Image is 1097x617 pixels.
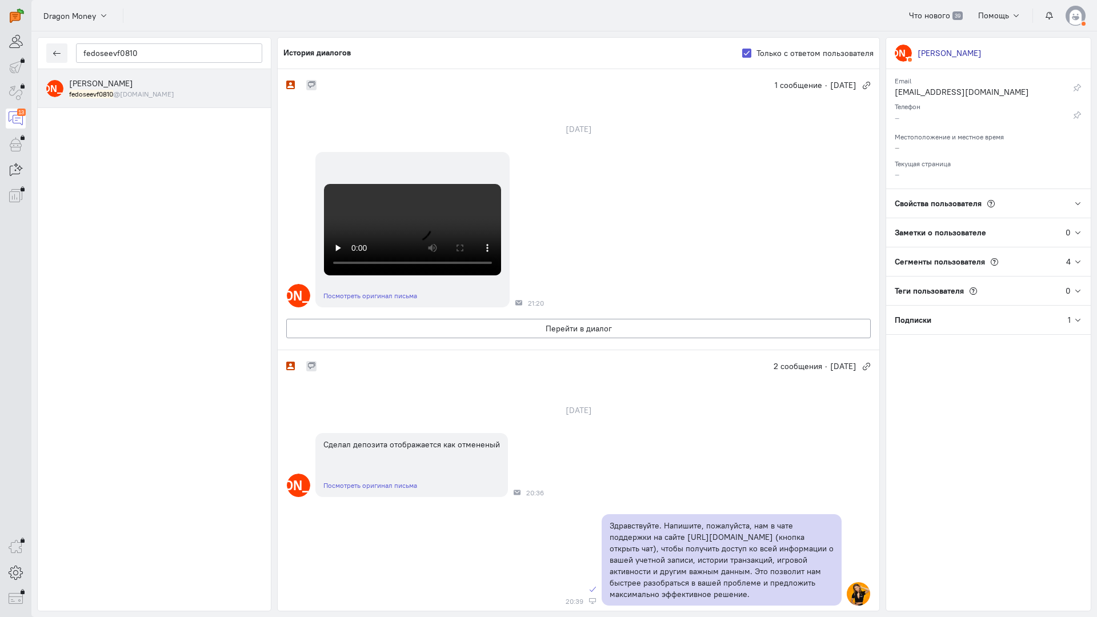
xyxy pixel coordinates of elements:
small: fedoseevf0810@gmail.com [69,89,174,99]
span: [DATE] [830,360,856,372]
span: Теги пользователя [895,286,964,296]
span: Помощь [978,10,1009,21]
a: 13 [6,109,26,129]
span: Николай Федосеев [69,78,133,89]
span: Dragon Money [43,10,96,22]
span: Что нового [909,10,950,21]
div: Заметки о пользователе [886,218,1066,247]
span: – [895,142,899,153]
div: Текущая страница [895,156,1082,169]
div: 13 [17,109,26,116]
text: [PERSON_NAME] [866,47,941,59]
div: Почта [514,489,521,496]
div: Подписки [886,306,1068,334]
p: Здравствуйте. Напишите, пожалуйста, нам в чате поддержки на сайте [URL][DOMAIN_NAME] (кнопка откр... [610,520,834,600]
text: [PERSON_NAME] [247,287,350,304]
span: 21:20 [528,299,544,307]
small: Email [895,74,911,85]
span: – [895,169,899,179]
div: Сделал депозита отображается как отмененый [323,439,500,450]
img: carrot-quest.svg [10,9,24,23]
div: [PERSON_NAME] [918,47,982,59]
div: [DATE] [553,402,604,418]
span: Свойства пользователя [895,198,982,209]
span: 20:36 [526,489,544,497]
div: 4 [1066,256,1071,267]
button: Перейти в диалог [286,319,871,338]
a: Посмотреть оригинал письма [323,481,417,490]
span: · [825,79,827,91]
a: Что нового 39 [903,6,968,25]
small: Телефон [895,99,920,111]
span: 39 [952,11,962,21]
div: [DATE] [553,121,604,137]
h5: История диалогов [283,49,351,57]
a: Посмотреть оригинал письма [323,291,417,300]
span: 2 сообщения [774,360,822,372]
div: [EMAIL_ADDRESS][DOMAIN_NAME] [895,86,1055,101]
div: 0 [1066,285,1071,297]
span: 1 сообщение [775,79,822,91]
button: Dragon Money [37,5,114,26]
div: 1 [1068,314,1071,326]
label: Только с ответом пользователя [756,47,874,59]
div: Веб-панель [589,598,596,604]
div: 0 [1066,227,1071,238]
div: – [895,112,1055,126]
span: 20:39 [566,598,583,606]
div: Местоположение и местное время [895,129,1082,142]
text: [PERSON_NAME] [17,82,93,94]
button: Помощь [972,6,1027,25]
span: Сегменты пользователя [895,257,985,267]
div: Почта [515,299,522,306]
mark: fedoseevf0810 [69,90,113,98]
text: [PERSON_NAME] [247,477,350,494]
span: · [825,360,827,372]
img: default-v4.png [1066,6,1086,26]
span: [DATE] [830,79,856,91]
input: Поиск по имени, почте, телефону [76,43,262,63]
